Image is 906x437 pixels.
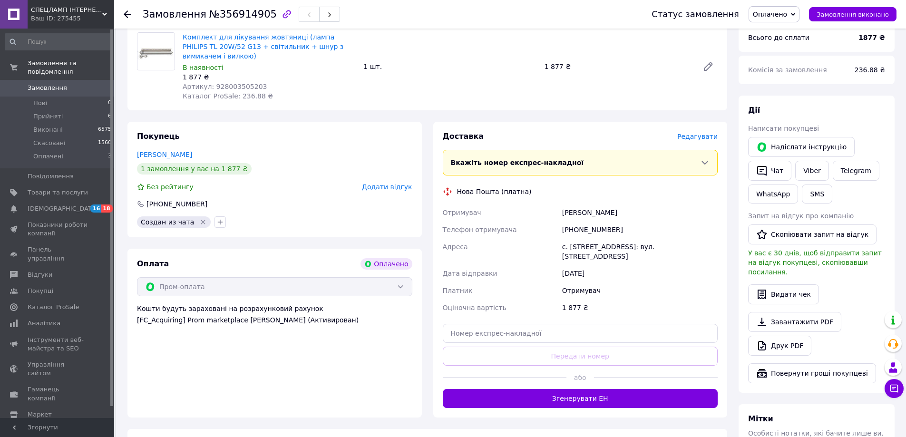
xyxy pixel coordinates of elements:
[183,92,273,100] span: Каталог ProSale: 236.88 ₴
[443,287,473,294] span: Платник
[146,199,208,209] div: [PHONE_NUMBER]
[748,312,841,332] a: Завантажити PDF
[748,414,773,423] span: Мітки
[451,159,584,166] span: Вкажіть номер експрес-накладної
[748,125,819,132] span: Написати покупцеві
[137,132,180,141] span: Покупець
[108,112,111,121] span: 6
[141,218,194,226] span: Создан из чата
[652,10,739,19] div: Статус замовлення
[146,183,194,191] span: Без рейтингу
[31,14,114,23] div: Ваш ID: 275455
[360,258,412,270] div: Оплачено
[748,34,809,41] span: Всього до сплати
[101,204,112,213] span: 18
[455,187,534,196] div: Нова Пошта (платна)
[28,303,79,311] span: Каталог ProSale
[98,126,111,134] span: 6575
[748,336,811,356] a: Друк PDF
[566,373,594,382] span: або
[28,360,88,378] span: Управління сайтом
[443,209,481,216] span: Отримувач
[748,249,882,276] span: У вас є 30 днів, щоб відправити запит на відгук покупцеві, скопіювавши посилання.
[137,163,252,175] div: 1 замовлення у вас на 1 877 ₴
[748,66,827,74] span: Комісія за замовлення
[748,363,876,383] button: Повернути гроші покупцеві
[748,185,798,204] a: WhatsApp
[28,287,53,295] span: Покупці
[560,238,720,265] div: с. [STREET_ADDRESS]: вул. [STREET_ADDRESS]
[90,204,101,213] span: 16
[33,126,63,134] span: Виконані
[748,284,819,304] button: Видати чек
[560,282,720,299] div: Отримувач
[137,304,412,325] div: Кошти будуть зараховані на розрахунковий рахунок
[28,188,88,197] span: Товари та послуги
[137,315,412,325] div: [FC_Acquiring] Prom marketplace [PERSON_NAME] (Активирован)
[183,64,224,71] span: В наявності
[795,161,828,181] a: Viber
[31,6,102,14] span: СПЕЦЛАМП ІНТЕРНЕТ МАГАЗИН
[108,152,111,161] span: 3
[362,183,412,191] span: Додати відгук
[748,224,877,244] button: Скопіювати запит на відгук
[699,57,718,76] a: Редагувати
[560,221,720,238] div: [PHONE_NUMBER]
[183,33,343,60] a: Комплект для лікування жовтяниці (лампа PHILIPS TL 20W/52 G13 + світильник + шнур з вимикачем і в...
[560,299,720,316] div: 1 877 ₴
[28,319,60,328] span: Аналітика
[33,112,63,121] span: Прийняті
[443,226,517,233] span: Телефон отримувача
[360,60,540,73] div: 1 шт.
[748,106,760,115] span: Дії
[28,271,52,279] span: Відгуки
[443,270,497,277] span: Дата відправки
[541,60,695,73] div: 1 877 ₴
[28,336,88,353] span: Інструменти веб-майстра та SEO
[28,221,88,238] span: Показники роботи компанії
[209,9,277,20] span: №356914905
[443,243,468,251] span: Адреса
[108,99,111,107] span: 0
[753,10,787,18] span: Оплачено
[183,83,267,90] span: Артикул: 928003505203
[855,66,885,74] span: 236.88 ₴
[833,161,879,181] a: Telegram
[5,33,112,50] input: Пошук
[28,59,114,76] span: Замовлення та повідомлення
[560,204,720,221] div: [PERSON_NAME]
[28,385,88,402] span: Гаманець компанії
[28,172,74,181] span: Повідомлення
[802,185,832,204] button: SMS
[33,152,63,161] span: Оплачені
[137,33,175,70] img: Комплект для лікування жовтяниці (лампа PHILIPS TL 20W/52 G13 + світильник + шнур з вимикачем і в...
[677,133,718,140] span: Редагувати
[33,139,66,147] span: Скасовані
[183,72,356,82] div: 1 877 ₴
[28,204,98,213] span: [DEMOGRAPHIC_DATA]
[858,34,885,41] b: 1877 ₴
[28,84,67,92] span: Замовлення
[137,259,169,268] span: Оплата
[817,11,889,18] span: Замовлення виконано
[748,137,855,157] button: Надіслати інструкцію
[137,151,192,158] a: [PERSON_NAME]
[748,212,854,220] span: Запит на відгук про компанію
[98,139,111,147] span: 1560
[33,99,47,107] span: Нові
[199,218,207,226] svg: Видалити мітку
[143,9,206,20] span: Замовлення
[28,245,88,262] span: Панель управління
[885,379,904,398] button: Чат з покупцем
[560,265,720,282] div: [DATE]
[443,324,718,343] input: Номер експрес-накладної
[124,10,131,19] div: Повернутися назад
[443,132,484,141] span: Доставка
[748,161,791,181] button: Чат
[28,410,52,419] span: Маркет
[443,389,718,408] button: Згенерувати ЕН
[443,304,507,311] span: Оціночна вартість
[809,7,896,21] button: Замовлення виконано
